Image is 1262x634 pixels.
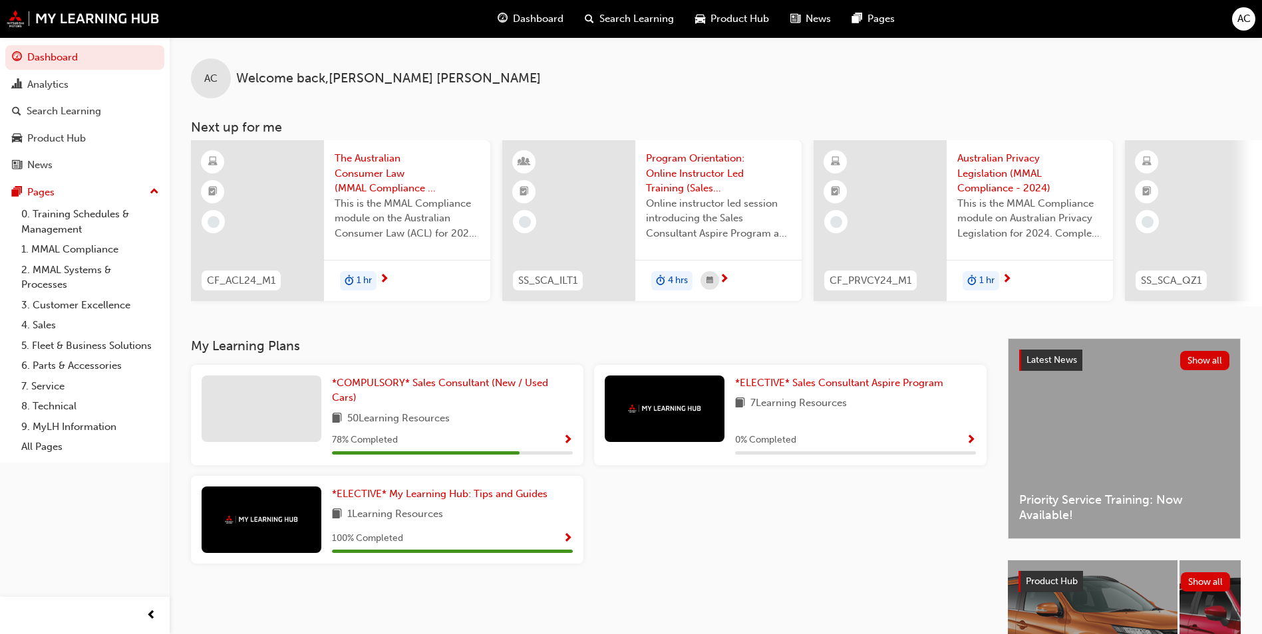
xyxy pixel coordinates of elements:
button: Show all [1180,351,1230,370]
span: learningResourceType_ELEARNING-icon [1142,154,1152,171]
span: duration-icon [967,272,977,290]
a: *ELECTIVE* Sales Consultant Aspire Program [735,375,949,391]
span: guage-icon [12,52,22,64]
span: learningRecordVerb_NONE-icon [519,216,531,228]
span: calendar-icon [707,272,713,289]
span: up-icon [150,183,159,201]
a: news-iconNews [780,5,842,33]
a: guage-iconDashboard [487,5,574,33]
a: CF_PRVCY24_M1Australian Privacy Legislation (MMAL Compliance - 2024)This is the MMAL Compliance m... [814,140,1113,301]
span: CF_ACL24_M1 [207,273,275,288]
span: Latest News [1026,354,1077,366]
a: Search Learning [5,99,164,124]
span: 50 Learning Resources [347,411,450,427]
div: Search Learning [27,104,101,119]
button: Show all [1181,572,1231,591]
span: SS_SCA_QZ1 [1141,273,1201,288]
span: Welcome back , [PERSON_NAME] [PERSON_NAME] [236,71,541,86]
span: learningRecordVerb_NONE-icon [208,216,220,228]
span: AC [204,71,218,86]
a: 4. Sales [16,315,164,336]
span: The Australian Consumer Law (MMAL Compliance - 2024) [335,151,480,196]
button: DashboardAnalyticsSearch LearningProduct HubNews [5,43,164,180]
span: SS_SCA_ILT1 [518,273,577,288]
span: news-icon [790,11,800,27]
div: Pages [27,185,55,200]
div: News [27,158,53,173]
span: Pages [868,11,895,27]
button: Show Progress [563,432,573,449]
a: Product Hub [5,126,164,151]
span: guage-icon [498,11,508,27]
span: Show Progress [563,435,573,447]
span: booktick-icon [1142,183,1152,201]
span: 4 hrs [668,273,688,288]
span: learningRecordVerb_NONE-icon [1142,216,1154,228]
span: Search Learning [599,11,674,27]
span: book-icon [332,506,342,523]
span: Dashboard [513,11,563,27]
h3: Next up for me [170,120,1262,135]
a: 9. MyLH Information [16,417,164,437]
span: pages-icon [852,11,862,27]
span: Online instructor led session introducing the Sales Consultant Aspire Program and outlining what ... [646,196,791,241]
span: car-icon [695,11,705,27]
div: Analytics [27,77,69,92]
span: learningResourceType_INSTRUCTOR_LED-icon [520,154,529,171]
h3: My Learning Plans [191,338,987,354]
span: learningResourceType_ELEARNING-icon [831,154,840,171]
span: News [806,11,831,27]
span: book-icon [735,395,745,412]
a: 0. Training Schedules & Management [16,204,164,239]
span: Show Progress [563,533,573,545]
span: search-icon [12,106,21,118]
span: duration-icon [345,272,354,290]
a: 1. MMAL Compliance [16,239,164,260]
span: booktick-icon [208,183,218,201]
a: All Pages [16,437,164,457]
span: 0 % Completed [735,433,796,448]
span: Product Hub [1026,576,1078,587]
span: 1 hr [979,273,995,288]
span: Australian Privacy Legislation (MMAL Compliance - 2024) [957,151,1102,196]
span: next-icon [379,274,389,286]
a: 7. Service [16,376,164,397]
a: Product HubShow all [1019,571,1230,592]
span: booktick-icon [520,183,529,201]
button: Show Progress [563,530,573,547]
span: news-icon [12,159,22,171]
img: mmal [7,10,160,27]
a: *ELECTIVE* My Learning Hub: Tips and Guides [332,486,553,502]
a: Latest NewsShow allPriority Service Training: Now Available! [1008,338,1241,539]
span: next-icon [719,274,729,286]
span: Program Orientation: Online Instructor Led Training (Sales Consultant Aspire Program) [646,151,791,196]
a: *COMPULSORY* Sales Consultant (New / Used Cars) [332,375,573,405]
a: pages-iconPages [842,5,905,33]
span: CF_PRVCY24_M1 [830,273,911,288]
span: Product Hub [710,11,769,27]
a: Analytics [5,72,164,97]
span: 1 hr [357,273,372,288]
img: mmal [628,404,701,413]
a: 2. MMAL Systems & Processes [16,260,164,295]
a: SS_SCA_ILT1Program Orientation: Online Instructor Led Training (Sales Consultant Aspire Program)O... [502,140,802,301]
span: learningRecordVerb_NONE-icon [830,216,842,228]
span: booktick-icon [831,183,840,201]
span: book-icon [332,411,342,427]
span: 78 % Completed [332,433,398,448]
button: Pages [5,180,164,205]
a: 6. Parts & Accessories [16,356,164,376]
img: mmal [225,515,298,524]
a: search-iconSearch Learning [574,5,685,33]
a: Latest NewsShow all [1019,350,1229,371]
a: 8. Technical [16,396,164,417]
a: Dashboard [5,45,164,70]
a: 3. Customer Excellence [16,295,164,316]
span: Show Progress [966,435,976,447]
button: AC [1232,7,1255,31]
span: car-icon [12,133,22,145]
span: *ELECTIVE* My Learning Hub: Tips and Guides [332,488,548,500]
a: CF_ACL24_M1The Australian Consumer Law (MMAL Compliance - 2024)This is the MMAL Compliance module... [191,140,490,301]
